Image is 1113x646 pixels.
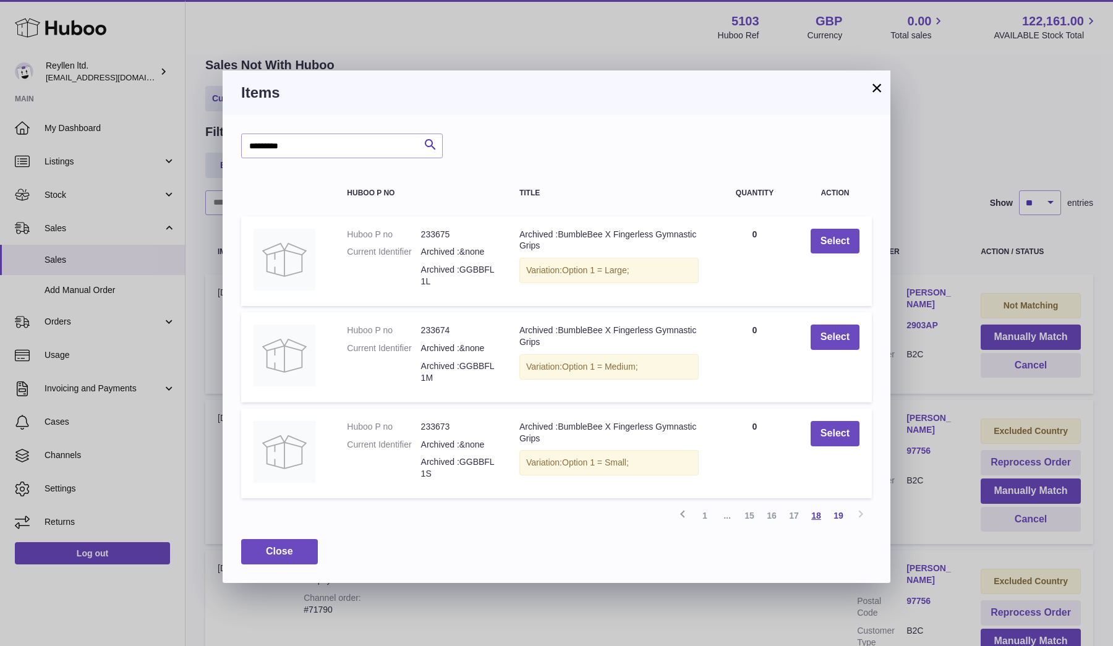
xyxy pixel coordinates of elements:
a: 17 [783,504,805,527]
div: Variation: [519,354,699,380]
td: 0 [711,409,798,499]
th: Quantity [711,177,798,210]
dt: Current Identifier [347,342,420,354]
span: Option 1 = Large; [562,265,629,275]
th: Title [507,177,711,210]
a: 15 [738,504,761,527]
button: Select [811,229,859,254]
a: 1 [694,504,716,527]
span: ... [716,504,738,527]
span: Option 1 = Small; [562,457,629,467]
dd: Archived :GGBBFL1S [421,456,495,480]
button: Select [811,325,859,350]
dt: Huboo P no [347,421,420,433]
button: × [869,80,884,95]
div: Variation: [519,450,699,475]
dd: Archived :GGBBFL1L [421,264,495,287]
div: Archived :BumbleBee X Fingerless Gymnastic Grips [519,325,699,348]
div: Archived :BumbleBee X Fingerless Gymnastic Grips [519,421,699,444]
td: 0 [711,216,798,307]
img: Archived :BumbleBee X Fingerless Gymnastic Grips [254,229,315,291]
dd: Archived :&none [421,246,495,258]
a: 19 [827,504,850,527]
a: 18 [805,504,827,527]
button: Select [811,421,859,446]
dd: Archived :&none [421,342,495,354]
img: Archived :BumbleBee X Fingerless Gymnastic Grips [254,421,315,483]
dd: Archived :GGBBFL1M [421,360,495,384]
img: Archived :BumbleBee X Fingerless Gymnastic Grips [254,325,315,386]
span: Close [266,546,293,556]
dt: Huboo P no [347,229,420,240]
td: 0 [711,312,798,402]
span: Option 1 = Medium; [562,362,638,372]
th: Action [798,177,872,210]
a: 16 [761,504,783,527]
th: Huboo P no [335,177,507,210]
button: Close [241,539,318,564]
div: Archived :BumbleBee X Fingerless Gymnastic Grips [519,229,699,252]
div: Variation: [519,258,699,283]
dd: 233675 [421,229,495,240]
dd: Archived :&none [421,439,495,451]
h3: Items [241,83,872,103]
dd: 233674 [421,325,495,336]
dd: 233673 [421,421,495,433]
dt: Current Identifier [347,439,420,451]
dt: Huboo P no [347,325,420,336]
dt: Current Identifier [347,246,420,258]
